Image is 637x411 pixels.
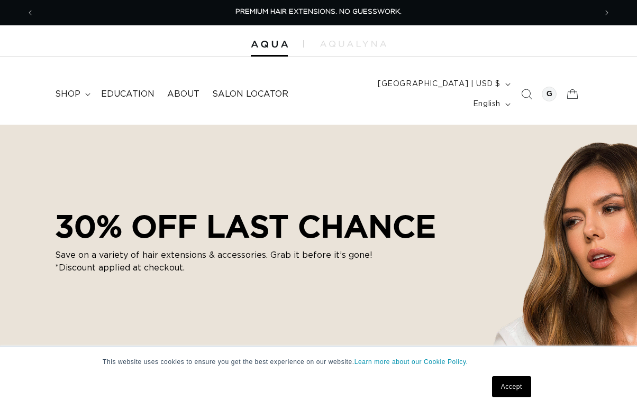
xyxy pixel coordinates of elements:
button: Next announcement [595,3,618,23]
p: Save on a variety of hair extensions & accessories. Grab it before it’s gone! *Discount applied a... [55,249,372,274]
button: [GEOGRAPHIC_DATA] | USD $ [371,74,515,94]
img: Aqua Hair Extensions [251,41,288,48]
span: PREMIUM HAIR EXTENSIONS. NO GUESSWORK. [235,8,402,15]
a: Education [95,82,161,106]
a: Salon Locator [206,82,295,106]
summary: Search [515,82,538,106]
a: Accept [492,376,531,397]
button: Previous announcement [19,3,42,23]
a: About [161,82,206,106]
summary: shop [49,82,95,106]
span: English [473,99,501,110]
img: aqualyna.com [320,41,386,47]
span: shop [55,89,80,100]
a: Learn more about our Cookie Policy. [354,358,468,366]
h2: 30% OFF LAST CHANCE [55,208,436,245]
span: Education [101,89,154,100]
span: About [167,89,199,100]
button: English [467,94,515,114]
span: [GEOGRAPHIC_DATA] | USD $ [378,79,501,90]
p: This website uses cookies to ensure you get the best experience on our website. [103,357,534,367]
span: Salon Locator [212,89,288,100]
